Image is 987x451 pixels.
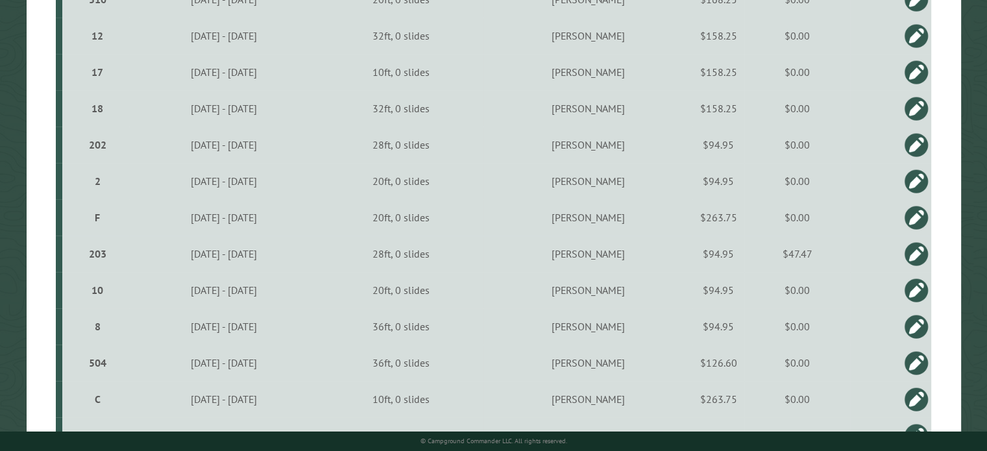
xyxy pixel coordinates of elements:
[131,393,317,406] div: [DATE] - [DATE]
[483,199,692,236] td: [PERSON_NAME]
[67,320,127,333] div: 8
[744,272,850,308] td: $0.00
[131,284,317,297] div: [DATE] - [DATE]
[483,345,692,381] td: [PERSON_NAME]
[483,18,692,54] td: [PERSON_NAME]
[744,163,850,199] td: $0.00
[131,356,317,369] div: [DATE] - [DATE]
[319,199,483,236] td: 20ft, 0 slides
[744,127,850,163] td: $0.00
[131,175,317,188] div: [DATE] - [DATE]
[483,127,692,163] td: [PERSON_NAME]
[692,272,744,308] td: $94.95
[131,211,317,224] div: [DATE] - [DATE]
[319,308,483,345] td: 36ft, 0 slides
[131,320,317,333] div: [DATE] - [DATE]
[131,247,317,260] div: [DATE] - [DATE]
[420,437,567,445] small: © Campground Commander LLC. All rights reserved.
[483,90,692,127] td: [PERSON_NAME]
[67,211,127,224] div: F
[319,90,483,127] td: 32ft, 0 slides
[692,199,744,236] td: $263.75
[319,345,483,381] td: 36ft, 0 slides
[67,29,127,42] div: 12
[67,356,127,369] div: 504
[692,163,744,199] td: $94.95
[692,18,744,54] td: $158.25
[319,18,483,54] td: 32ft, 0 slides
[131,429,317,442] div: [DATE] - [DATE]
[692,90,744,127] td: $158.25
[744,18,850,54] td: $0.00
[744,381,850,417] td: $0.00
[319,54,483,90] td: 10ft, 0 slides
[744,54,850,90] td: $0.00
[744,236,850,272] td: $47.47
[483,54,692,90] td: [PERSON_NAME]
[67,284,127,297] div: 10
[67,102,127,115] div: 18
[131,29,317,42] div: [DATE] - [DATE]
[67,66,127,79] div: 17
[744,345,850,381] td: $0.00
[131,102,317,115] div: [DATE] - [DATE]
[483,236,692,272] td: [PERSON_NAME]
[131,66,317,79] div: [DATE] - [DATE]
[483,163,692,199] td: [PERSON_NAME]
[483,272,692,308] td: [PERSON_NAME]
[319,236,483,272] td: 28ft, 0 slides
[67,175,127,188] div: 2
[692,345,744,381] td: $126.60
[319,381,483,417] td: 10ft, 0 slides
[744,90,850,127] td: $0.00
[483,381,692,417] td: [PERSON_NAME]
[67,138,127,151] div: 202
[67,247,127,260] div: 203
[692,381,744,417] td: $263.75
[67,393,127,406] div: C
[483,308,692,345] td: [PERSON_NAME]
[744,199,850,236] td: $0.00
[692,127,744,163] td: $94.95
[692,54,744,90] td: $158.25
[692,308,744,345] td: $94.95
[319,163,483,199] td: 20ft, 0 slides
[319,272,483,308] td: 20ft, 0 slides
[67,429,127,442] div: 21
[744,308,850,345] td: $0.00
[131,138,317,151] div: [DATE] - [DATE]
[692,236,744,272] td: $94.95
[319,127,483,163] td: 28ft, 0 slides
